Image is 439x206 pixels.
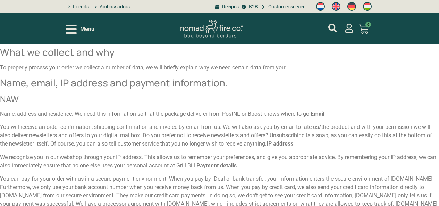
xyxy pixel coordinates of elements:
[196,162,237,169] strong: Payment details
[351,20,377,38] a: 0
[363,2,372,11] img: Hungarian
[267,140,293,147] strong: IP address
[344,0,360,13] a: Switch to German
[311,110,324,117] strong: Email
[365,22,371,27] span: 0
[260,3,305,10] a: grill bill klantenservice
[220,3,239,10] span: Recipes
[316,2,325,11] img: Dutch
[347,2,356,11] img: German
[64,3,88,10] a: grill bill vrienden
[91,3,130,10] a: grill bill ambassadors
[180,20,243,39] img: Nomad Logo
[71,3,89,10] span: Friends
[98,3,130,10] span: Ambassadors
[240,3,258,10] a: grill bill zakeljk
[328,24,337,32] a: mijn account
[80,25,94,33] span: Menu
[267,3,305,10] span: Customer service
[345,24,354,33] a: mijn account
[360,0,375,13] a: Switch to Hungarian
[214,3,239,10] a: BBQ recepten
[247,3,258,10] span: B2B
[332,2,340,11] img: English
[313,0,328,13] a: Switch to Dutch
[66,23,94,35] div: Open/Close Menu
